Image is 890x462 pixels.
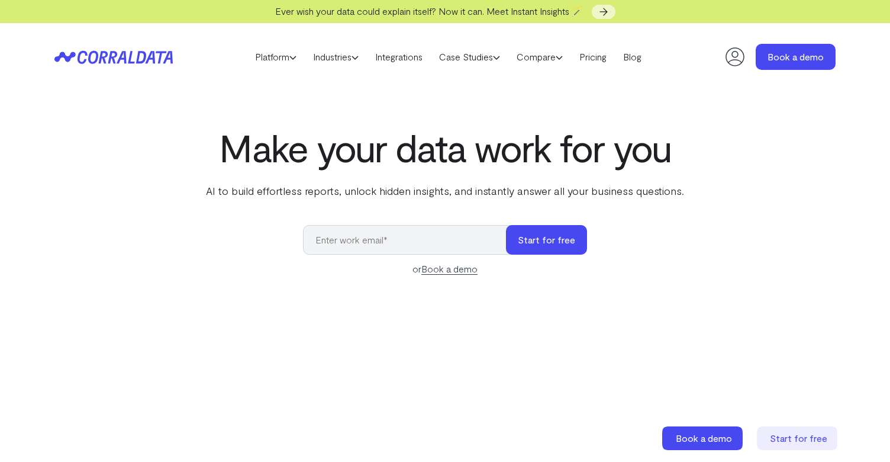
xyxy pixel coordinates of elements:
[305,48,367,66] a: Industries
[204,183,686,198] p: AI to build effortless reports, unlock hidden insights, and instantly answer all your business qu...
[757,426,840,450] a: Start for free
[367,48,431,66] a: Integrations
[506,225,587,255] button: Start for free
[756,44,836,70] a: Book a demo
[247,48,305,66] a: Platform
[662,426,745,450] a: Book a demo
[303,225,518,255] input: Enter work email*
[204,126,686,169] h1: Make your data work for you
[676,432,732,444] span: Book a demo
[431,48,508,66] a: Case Studies
[615,48,650,66] a: Blog
[421,263,478,275] a: Book a demo
[770,432,827,444] span: Start for free
[303,262,587,276] div: or
[571,48,615,66] a: Pricing
[275,5,583,17] span: Ever wish your data could explain itself? Now it can. Meet Instant Insights 🪄
[508,48,571,66] a: Compare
